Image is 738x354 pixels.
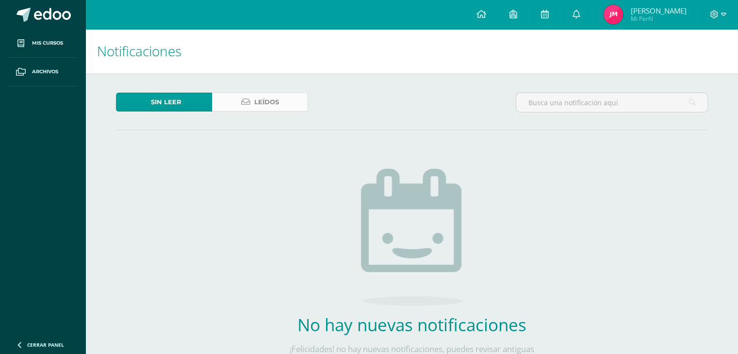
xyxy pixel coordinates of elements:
[97,42,181,60] span: Notificaciones
[630,6,686,16] span: [PERSON_NAME]
[604,5,623,24] img: 6858e211fb986c9fe9688e4a84769b91.png
[27,341,64,348] span: Cerrar panel
[361,169,463,306] img: no_activities.png
[32,39,63,47] span: Mis cursos
[116,93,212,112] a: Sin leer
[32,68,58,76] span: Archivos
[254,93,279,111] span: Leídos
[8,29,78,58] a: Mis cursos
[516,93,707,112] input: Busca una notificación aquí
[269,313,555,336] h2: No hay nuevas notificaciones
[151,93,181,111] span: Sin leer
[8,58,78,86] a: Archivos
[212,93,308,112] a: Leídos
[630,15,686,23] span: Mi Perfil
